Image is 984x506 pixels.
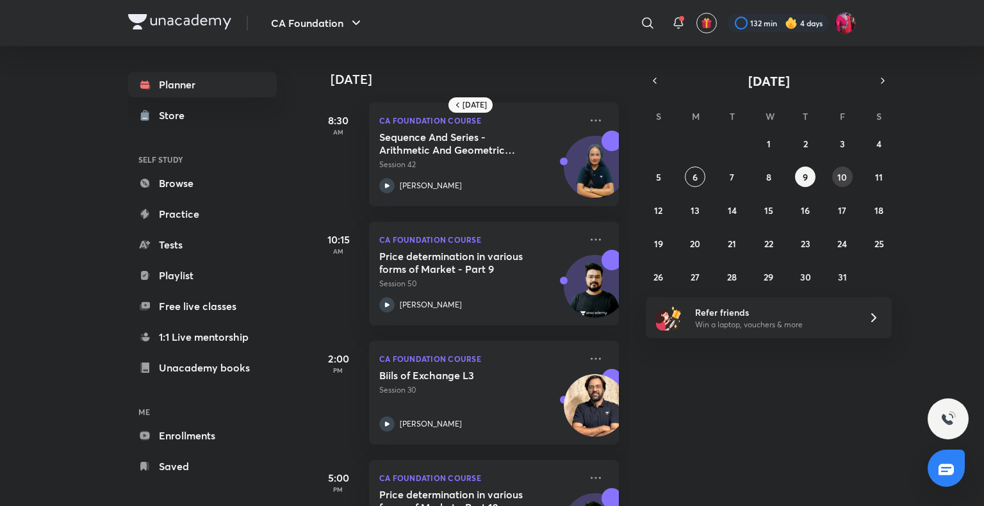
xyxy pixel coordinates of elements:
[785,17,798,29] img: streak
[128,293,277,319] a: Free live classes
[648,266,669,287] button: October 26, 2025
[128,232,277,257] a: Tests
[692,110,700,122] abbr: Monday
[801,204,810,216] abbr: October 16, 2025
[656,171,661,183] abbr: October 5, 2025
[940,411,956,427] img: ttu
[128,201,277,227] a: Practice
[159,108,192,123] div: Store
[379,384,580,396] p: Session 30
[400,418,462,430] p: [PERSON_NAME]
[758,200,779,220] button: October 15, 2025
[128,423,277,448] a: Enrollments
[766,171,771,183] abbr: October 8, 2025
[838,271,847,283] abbr: October 31, 2025
[730,110,735,122] abbr: Tuesday
[695,319,853,331] p: Win a laptop, vouchers & more
[564,143,626,204] img: Avatar
[834,12,856,34] img: Anushka Gupta
[313,113,364,128] h5: 8:30
[128,401,277,423] h6: ME
[313,486,364,493] p: PM
[728,204,737,216] abbr: October 14, 2025
[400,299,462,311] p: [PERSON_NAME]
[832,133,853,154] button: October 3, 2025
[128,14,231,33] a: Company Logo
[874,238,884,250] abbr: October 25, 2025
[795,233,816,254] button: October 23, 2025
[766,110,775,122] abbr: Wednesday
[795,200,816,220] button: October 16, 2025
[564,262,626,323] img: Avatar
[767,138,771,150] abbr: October 1, 2025
[695,306,853,319] h6: Refer friends
[685,266,705,287] button: October 27, 2025
[463,100,487,110] h6: [DATE]
[379,369,539,382] h5: Biils of Exchange L3
[313,351,364,366] h5: 2:00
[128,170,277,196] a: Browse
[654,204,662,216] abbr: October 12, 2025
[837,171,847,183] abbr: October 10, 2025
[696,13,717,33] button: avatar
[128,453,277,479] a: Saved
[876,110,881,122] abbr: Saturday
[128,355,277,380] a: Unacademy books
[727,271,737,283] abbr: October 28, 2025
[764,204,773,216] abbr: October 15, 2025
[313,232,364,247] h5: 10:15
[701,17,712,29] img: avatar
[313,470,364,486] h5: 5:00
[874,204,883,216] abbr: October 18, 2025
[648,200,669,220] button: October 12, 2025
[832,233,853,254] button: October 24, 2025
[648,233,669,254] button: October 19, 2025
[869,133,889,154] button: October 4, 2025
[379,250,539,275] h5: Price determination in various forms of Market - Part 9
[379,278,580,290] p: Session 50
[656,110,661,122] abbr: Sunday
[869,233,889,254] button: October 25, 2025
[654,238,663,250] abbr: October 19, 2025
[379,131,539,156] h5: Sequence And Series - Arithmetic And Geometric Progressions - VI
[837,238,847,250] abbr: October 24, 2025
[648,167,669,187] button: October 5, 2025
[803,138,808,150] abbr: October 2, 2025
[685,233,705,254] button: October 20, 2025
[876,138,881,150] abbr: October 4, 2025
[313,128,364,136] p: AM
[685,167,705,187] button: October 6, 2025
[664,72,874,90] button: [DATE]
[722,266,742,287] button: October 28, 2025
[803,171,808,183] abbr: October 9, 2025
[379,351,580,366] p: CA Foundation Course
[313,247,364,255] p: AM
[379,159,580,170] p: Session 42
[128,102,277,128] a: Store
[400,180,462,192] p: [PERSON_NAME]
[803,110,808,122] abbr: Thursday
[748,72,790,90] span: [DATE]
[690,238,700,250] abbr: October 20, 2025
[379,113,580,128] p: CA Foundation Course
[832,167,853,187] button: October 10, 2025
[691,271,700,283] abbr: October 27, 2025
[128,14,231,29] img: Company Logo
[869,200,889,220] button: October 18, 2025
[875,171,883,183] abbr: October 11, 2025
[691,204,700,216] abbr: October 13, 2025
[685,200,705,220] button: October 13, 2025
[758,133,779,154] button: October 1, 2025
[331,72,632,87] h4: [DATE]
[693,171,698,183] abbr: October 6, 2025
[832,266,853,287] button: October 31, 2025
[838,204,846,216] abbr: October 17, 2025
[869,167,889,187] button: October 11, 2025
[832,200,853,220] button: October 17, 2025
[653,271,663,283] abbr: October 26, 2025
[840,138,845,150] abbr: October 3, 2025
[795,167,816,187] button: October 9, 2025
[758,167,779,187] button: October 8, 2025
[379,470,580,486] p: CA Foundation Course
[800,271,811,283] abbr: October 30, 2025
